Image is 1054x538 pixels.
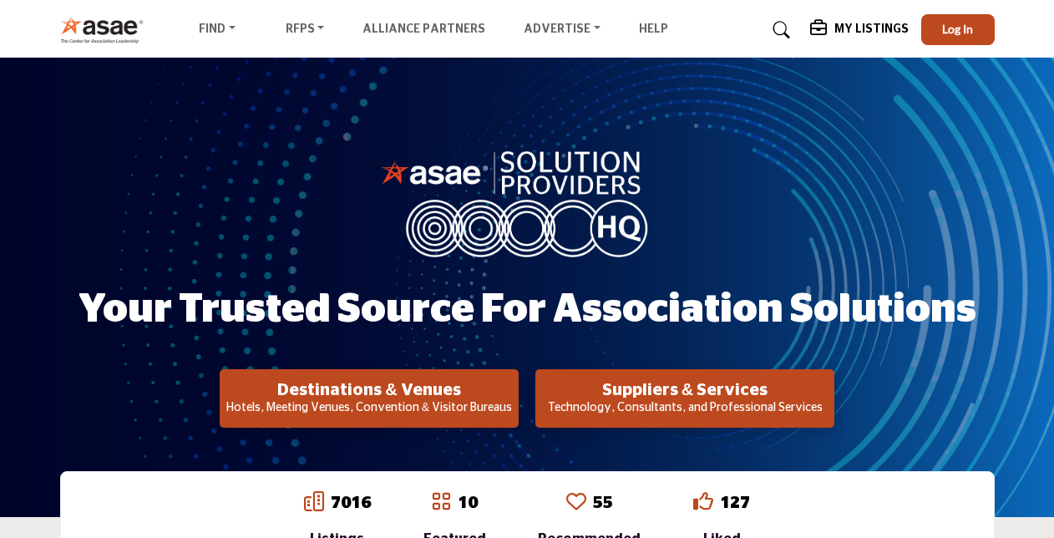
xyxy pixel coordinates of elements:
h5: My Listings [834,22,909,37]
h2: Suppliers & Services [540,380,829,400]
a: 10 [458,495,478,511]
button: Destinations & Venues Hotels, Meeting Venues, Convention & Visitor Bureaus [220,369,519,428]
a: 55 [593,495,613,511]
h2: Destinations & Venues [225,380,514,400]
a: Go to Featured [431,491,451,515]
i: Go to Liked [693,491,713,511]
div: My Listings [810,20,909,40]
a: Alliance Partners [362,23,485,35]
a: Search [757,17,801,43]
p: Hotels, Meeting Venues, Convention & Visitor Bureaus [225,400,514,417]
a: 7016 [331,495,371,511]
a: Advertise [512,18,612,42]
a: 127 [720,495,750,511]
span: Log In [942,22,973,36]
a: RFPs [274,18,337,42]
a: Help [639,23,668,35]
a: Go to Recommended [566,491,586,515]
button: Log In [921,14,995,45]
h1: Your Trusted Source for Association Solutions [79,284,976,336]
a: Find [187,18,247,42]
img: Site Logo [60,16,153,43]
p: Technology, Consultants, and Professional Services [540,400,829,417]
img: image [381,147,673,257]
button: Suppliers & Services Technology, Consultants, and Professional Services [535,369,834,428]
